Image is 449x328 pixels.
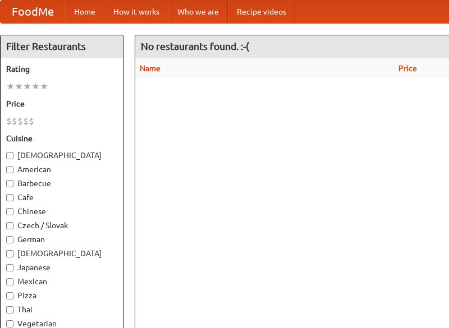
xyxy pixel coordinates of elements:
label: Japanese [6,262,117,273]
label: Mexican [6,276,117,287]
label: Chinese [6,206,117,217]
label: German [6,234,117,245]
li: $ [12,115,17,127]
a: Name [140,64,161,73]
label: Thai [6,304,117,315]
label: Pizza [6,290,117,301]
li: ★ [23,80,31,93]
input: [DEMOGRAPHIC_DATA] [6,152,13,159]
h5: Price [6,98,117,109]
a: Home [65,1,104,23]
li: $ [6,115,12,127]
li: ★ [31,80,40,93]
input: [DEMOGRAPHIC_DATA] [6,250,13,257]
a: Who we are [168,1,228,23]
li: ★ [15,80,23,93]
label: [DEMOGRAPHIC_DATA] [6,248,117,259]
h4: Filter Restaurants [1,35,123,58]
a: Recipe videos [228,1,295,23]
input: Pizza [6,292,13,299]
input: Chinese [6,208,13,215]
li: $ [17,115,23,127]
input: Czech / Slovak [6,222,13,229]
li: $ [29,115,34,127]
li: ★ [6,80,15,93]
input: Vegetarian [6,320,13,327]
a: How it works [104,1,168,23]
input: Mexican [6,278,13,285]
a: Price [398,64,417,73]
label: [DEMOGRAPHIC_DATA] [6,150,117,161]
input: Cafe [6,194,13,201]
label: Czech / Slovak [6,220,117,231]
label: Cafe [6,192,117,203]
li: ★ [40,80,48,93]
input: Barbecue [6,180,13,187]
li: $ [23,115,29,127]
input: American [6,166,13,173]
input: Japanese [6,264,13,271]
input: German [6,236,13,243]
h5: Cuisine [6,133,117,144]
ng-pluralize: No restaurants found. :-( [141,41,249,52]
a: FoodMe [1,1,65,23]
h5: Rating [6,63,117,75]
label: Barbecue [6,178,117,189]
label: American [6,164,117,175]
input: Thai [6,306,13,313]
